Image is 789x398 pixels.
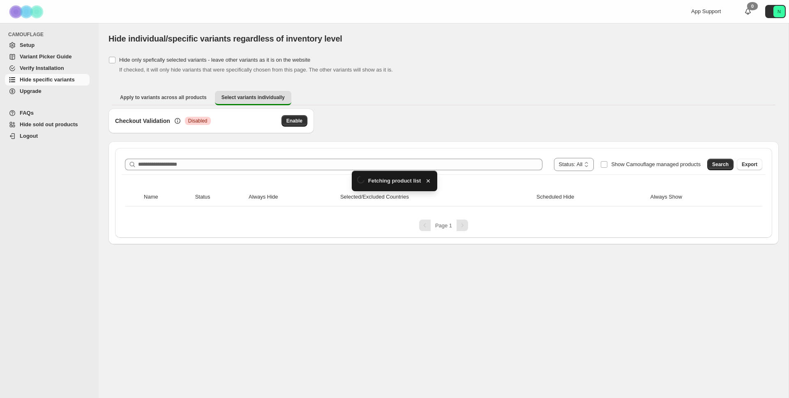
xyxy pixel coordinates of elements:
th: Always Hide [246,188,338,206]
a: Verify Installation [5,62,90,74]
span: Export [742,161,757,168]
h3: Checkout Validation [115,117,170,125]
span: Setup [20,42,35,48]
button: Apply to variants across all products [113,91,213,104]
th: Selected/Excluded Countries [338,188,534,206]
span: Disabled [188,118,208,124]
button: Avatar with initials N [765,5,786,18]
span: Enable [286,118,302,124]
img: Camouflage [7,0,48,23]
a: Logout [5,130,90,142]
span: App Support [691,8,721,14]
a: Hide specific variants [5,74,90,86]
a: 0 [744,7,752,16]
span: Verify Installation [20,65,64,71]
a: FAQs [5,107,90,119]
span: Select variants individually [221,94,285,101]
span: Logout [20,133,38,139]
a: Upgrade [5,86,90,97]
span: Page 1 [435,222,452,229]
nav: Pagination [122,220,766,231]
div: Select variants individually [108,109,779,244]
button: Select variants individually [215,91,291,105]
text: N [777,9,781,14]
span: Fetching product list [368,177,421,185]
th: Name [141,188,193,206]
span: Hide sold out products [20,121,78,127]
span: Variant Picker Guide [20,53,72,60]
span: Show Camouflage managed products [611,161,701,167]
th: Always Show [648,188,746,206]
a: Hide sold out products [5,119,90,130]
span: Upgrade [20,88,42,94]
span: If checked, it will only hide variants that were specifically chosen from this page. The other va... [119,67,393,73]
a: Setup [5,39,90,51]
a: Variant Picker Guide [5,51,90,62]
button: Export [737,159,762,170]
button: Enable [281,115,307,127]
span: Hide individual/specific variants regardless of inventory level [108,34,342,43]
span: CAMOUFLAGE [8,31,93,38]
th: Status [193,188,246,206]
span: Hide only spefically selected variants - leave other variants as it is on the website [119,57,310,63]
button: Search [707,159,734,170]
span: FAQs [20,110,34,116]
div: 0 [747,2,758,10]
th: Scheduled Hide [534,188,648,206]
span: Apply to variants across all products [120,94,207,101]
span: Search [712,161,729,168]
span: Hide specific variants [20,76,75,83]
span: Avatar with initials N [773,6,785,17]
